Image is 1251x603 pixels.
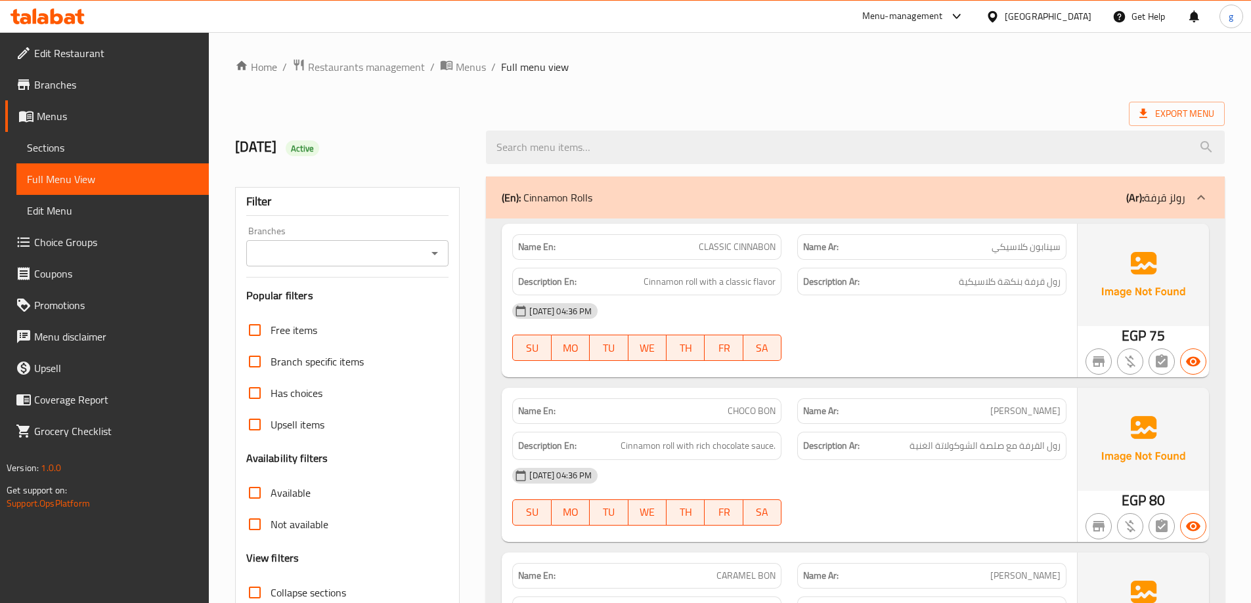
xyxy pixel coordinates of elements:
[1149,348,1175,375] button: Not has choices
[271,354,364,369] span: Branch specific items
[518,339,546,358] span: SU
[430,59,435,75] li: /
[5,289,209,321] a: Promotions
[990,404,1061,418] span: [PERSON_NAME]
[959,274,1061,290] span: رول قرفة بنكهة كلاسيكية
[37,108,198,124] span: Menus
[728,404,776,418] span: CHOCO BON
[1078,388,1209,490] img: Ae5nvW7+0k+MAAAAAElFTkSuQmCC
[426,244,444,262] button: Open
[803,569,839,583] strong: Name Ar:
[552,499,590,526] button: MO
[16,195,209,226] a: Edit Menu
[1180,513,1206,539] button: Available
[502,188,521,207] b: (En):
[699,240,776,254] span: CLASSIC CINNABON
[743,335,781,361] button: SA
[1126,188,1144,207] b: (Ar):
[803,438,860,454] strong: Description Ar:
[628,499,667,526] button: WE
[1117,348,1143,375] button: Purchased item
[634,503,661,522] span: WE
[5,69,209,100] a: Branches
[271,417,324,432] span: Upsell items
[235,59,277,75] a: Home
[518,569,556,583] strong: Name En:
[292,58,425,75] a: Restaurants management
[749,503,776,522] span: SA
[27,203,198,218] span: Edit Menu
[1139,106,1214,122] span: Export Menu
[803,404,839,418] strong: Name Ar:
[271,322,317,338] span: Free items
[5,384,209,415] a: Coverage Report
[246,451,328,466] h3: Availability filters
[1005,9,1091,24] div: [GEOGRAPHIC_DATA]
[502,190,592,205] p: Cinnamon Rolls
[1122,488,1146,513] span: EGP
[595,339,623,358] span: TU
[7,459,39,476] span: Version:
[286,140,320,156] div: Active
[5,352,209,384] a: Upsell
[282,59,287,75] li: /
[512,499,551,526] button: SU
[803,274,860,290] strong: Description Ar:
[749,339,776,358] span: SA
[7,495,90,512] a: Support.OpsPlatform
[7,482,67,499] span: Get support on:
[716,569,776,583] span: CARAMEL BON
[16,163,209,195] a: Full Menu View
[803,240,839,254] strong: Name Ar:
[512,335,551,361] button: SU
[518,438,577,454] strong: Description En:
[34,266,198,281] span: Coupons
[1149,488,1165,513] span: 80
[590,335,628,361] button: TU
[1229,9,1233,24] span: g
[990,569,1061,583] span: [PERSON_NAME]
[491,59,496,75] li: /
[271,516,328,532] span: Not available
[246,551,299,566] h3: View filters
[34,360,198,376] span: Upsell
[667,499,705,526] button: TH
[27,171,198,187] span: Full Menu View
[705,499,743,526] button: FR
[308,59,425,75] span: Restaurants management
[246,288,449,303] h3: Popular filters
[34,45,198,61] span: Edit Restaurant
[27,140,198,156] span: Sections
[34,234,198,250] span: Choice Groups
[5,226,209,258] a: Choice Groups
[235,58,1225,75] nav: breadcrumb
[271,585,346,600] span: Collapse sections
[705,335,743,361] button: FR
[672,339,699,358] span: TH
[710,503,737,522] span: FR
[34,329,198,344] span: Menu disclaimer
[501,59,569,75] span: Full menu view
[552,335,590,361] button: MO
[628,335,667,361] button: WE
[634,339,661,358] span: WE
[1129,102,1225,126] span: Export Menu
[5,37,209,69] a: Edit Restaurant
[34,77,198,93] span: Branches
[667,335,705,361] button: TH
[440,58,486,75] a: Menus
[5,415,209,447] a: Grocery Checklist
[1117,513,1143,539] button: Purchased item
[518,240,556,254] strong: Name En:
[710,339,737,358] span: FR
[5,258,209,289] a: Coupons
[518,404,556,418] strong: Name En:
[271,385,322,401] span: Has choices
[34,297,198,313] span: Promotions
[1180,348,1206,375] button: Available
[557,503,584,522] span: MO
[590,499,628,526] button: TU
[518,503,546,522] span: SU
[1149,323,1165,348] span: 75
[524,469,597,482] span: [DATE] 04:36 PM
